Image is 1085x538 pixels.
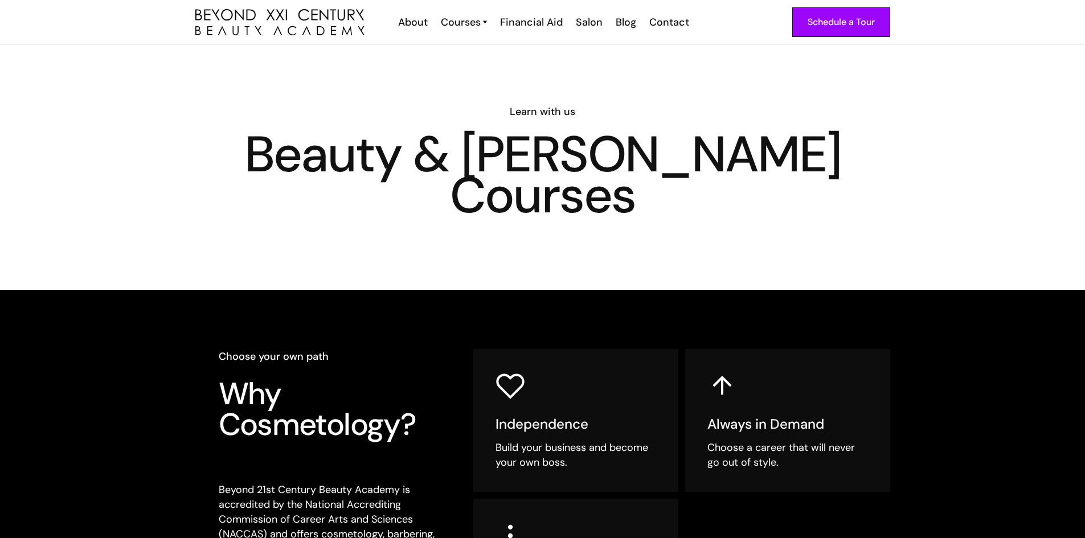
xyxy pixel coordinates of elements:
[398,15,428,30] div: About
[500,15,563,30] div: Financial Aid
[568,15,608,30] a: Salon
[642,15,695,30] a: Contact
[195,9,365,36] img: beyond 21st century beauty academy logo
[496,440,656,470] div: Build your business and become your own boss.
[616,15,636,30] div: Blog
[707,416,868,433] h5: Always in Demand
[496,371,525,401] img: heart icon
[576,15,603,30] div: Salon
[493,15,568,30] a: Financial Aid
[707,440,868,470] div: Choose a career that will never go out of style.
[195,104,890,119] h6: Learn with us
[808,15,875,30] div: Schedule a Tour
[441,15,481,30] div: Courses
[792,7,890,37] a: Schedule a Tour
[219,379,441,440] h3: Why Cosmetology?
[649,15,689,30] div: Contact
[441,15,487,30] a: Courses
[195,134,890,216] h1: Beauty & [PERSON_NAME] Courses
[391,15,433,30] a: About
[707,371,737,401] img: up arrow
[496,416,656,433] h5: Independence
[219,349,441,364] h6: Choose your own path
[608,15,642,30] a: Blog
[195,9,365,36] a: home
